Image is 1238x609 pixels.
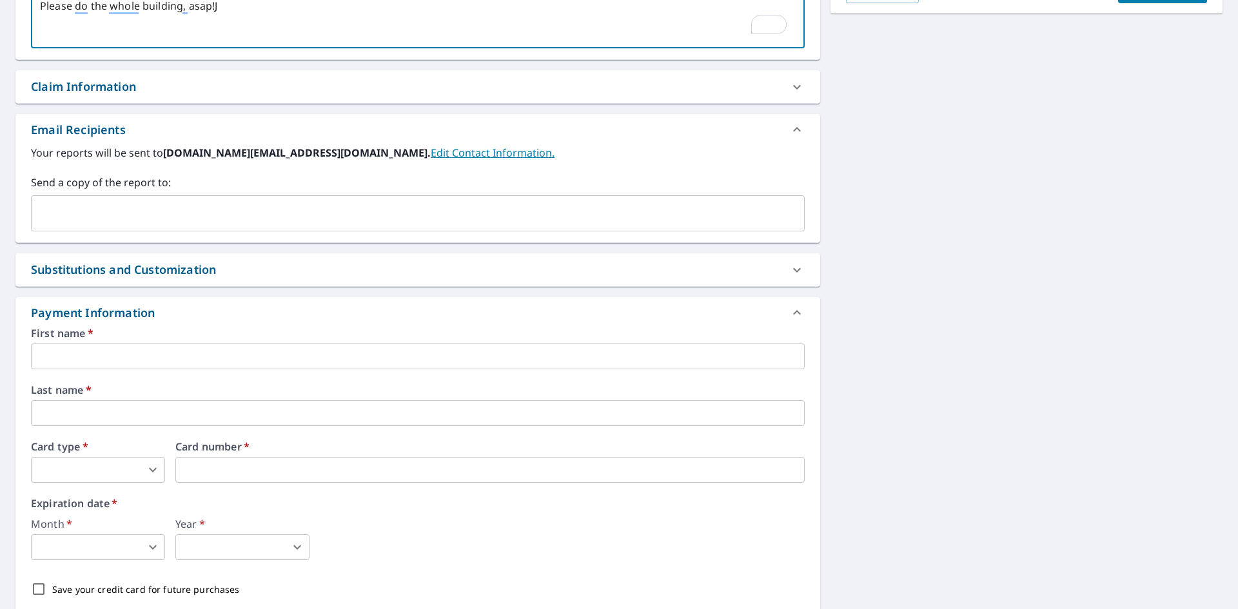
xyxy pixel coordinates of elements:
[31,145,805,160] label: Your reports will be sent to
[31,534,165,560] div: ​
[31,261,216,278] div: Substitutions and Customization
[31,519,165,529] label: Month
[175,519,309,529] label: Year
[31,441,165,452] label: Card type
[31,328,805,338] label: First name
[15,70,820,103] div: Claim Information
[31,498,805,508] label: Expiration date
[31,121,126,139] div: Email Recipients
[31,175,805,190] label: Send a copy of the report to:
[15,297,820,328] div: Payment Information
[31,457,165,483] div: ​
[31,385,805,395] label: Last name
[431,146,555,160] a: EditContactInfo
[31,304,160,322] div: Payment Information
[175,441,805,452] label: Card number
[52,583,240,596] p: Save your credit card for future purchases
[15,253,820,286] div: Substitutions and Customization
[31,78,136,95] div: Claim Information
[15,114,820,145] div: Email Recipients
[175,534,309,560] div: ​
[163,146,431,160] b: [DOMAIN_NAME][EMAIL_ADDRESS][DOMAIN_NAME].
